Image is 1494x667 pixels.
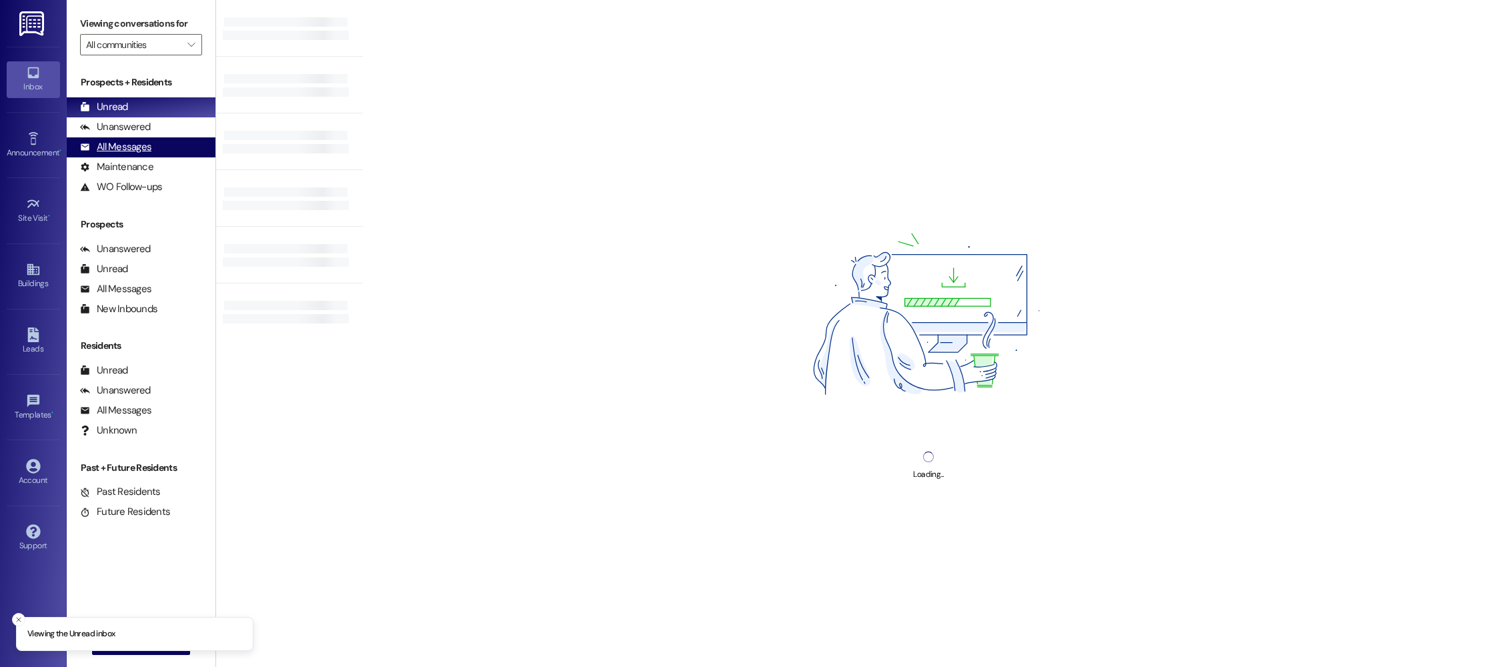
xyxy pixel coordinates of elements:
[7,455,60,491] a: Account
[48,211,50,221] span: •
[80,485,161,499] div: Past Residents
[59,146,61,155] span: •
[80,282,151,296] div: All Messages
[12,613,25,626] button: Close toast
[80,180,162,194] div: WO Follow-ups
[913,468,943,482] div: Loading...
[7,193,60,229] a: Site Visit •
[7,520,60,556] a: Support
[7,323,60,360] a: Leads
[80,424,137,438] div: Unknown
[187,39,195,50] i: 
[7,61,60,97] a: Inbox
[80,140,151,154] div: All Messages
[80,404,151,418] div: All Messages
[80,364,128,378] div: Unread
[80,262,128,276] div: Unread
[80,100,128,114] div: Unread
[27,628,115,640] p: Viewing the Unread inbox
[67,217,215,231] div: Prospects
[80,384,151,398] div: Unanswered
[67,339,215,353] div: Residents
[7,390,60,426] a: Templates •
[80,160,153,174] div: Maintenance
[7,258,60,294] a: Buildings
[67,461,215,475] div: Past + Future Residents
[19,11,47,36] img: ResiDesk Logo
[80,302,157,316] div: New Inbounds
[80,120,151,134] div: Unanswered
[80,242,151,256] div: Unanswered
[80,13,202,34] label: Viewing conversations for
[80,505,170,519] div: Future Residents
[67,75,215,89] div: Prospects + Residents
[86,34,181,55] input: All communities
[51,408,53,418] span: •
